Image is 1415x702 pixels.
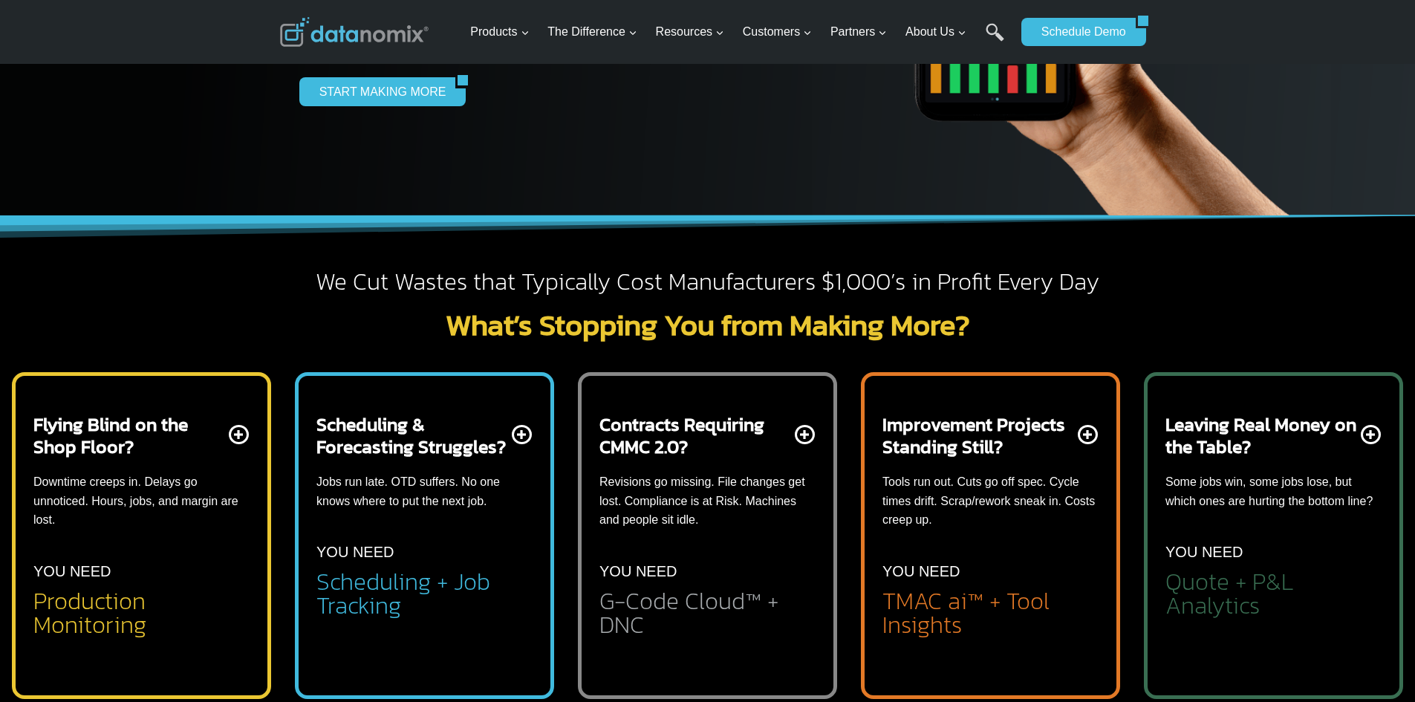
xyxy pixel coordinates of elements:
[299,77,456,105] a: START MAKING MORE
[316,472,533,510] p: Jobs run late. OTD suffers. No one knows where to put the next job.
[882,589,1099,637] h2: TMAC ai™ + Tool Insights
[905,22,966,42] span: About Us
[33,413,226,458] h2: Flying Blind on the Shop Floor?
[986,23,1004,56] a: Search
[280,267,1136,298] h2: We Cut Wastes that Typically Cost Manufacturers $1,000’s in Profit Every Day
[547,22,637,42] span: The Difference
[882,559,960,583] p: YOU NEED
[1165,413,1358,458] h2: Leaving Real Money on the Table?
[464,8,1014,56] nav: Primary Navigation
[656,22,724,42] span: Resources
[334,62,401,75] span: Phone number
[1021,18,1136,46] a: Schedule Demo
[882,413,1075,458] h2: Improvement Projects Standing Still?
[1165,570,1382,617] h2: Quote + P&L Analytics
[1165,472,1382,510] p: Some jobs win, some jobs lose, but which ones are hurting the bottom line?
[202,331,250,342] a: Privacy Policy
[316,570,533,617] h2: Scheduling + Job Tracking
[470,22,529,42] span: Products
[599,472,816,530] p: Revisions go missing. File changes get lost. Compliance is at Risk. Machines and people sit idle.
[280,17,429,47] img: Datanomix
[830,22,887,42] span: Partners
[316,540,394,564] p: YOU NEED
[882,472,1099,530] p: Tools run out. Cuts go off spec. Cycle times drift. Scrap/rework sneak in. Costs creep up.
[7,439,246,695] iframe: Popup CTA
[599,559,677,583] p: YOU NEED
[280,310,1136,339] h2: What’s Stopping You from Making More?
[743,22,812,42] span: Customers
[316,413,509,458] h2: Scheduling & Forecasting Struggles?
[1165,540,1243,564] p: YOU NEED
[166,331,189,342] a: Terms
[334,183,391,197] span: State/Region
[599,413,792,458] h2: Contracts Requiring CMMC 2.0?
[334,1,382,14] span: Last Name
[599,589,816,637] h2: G-Code Cloud™ + DNC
